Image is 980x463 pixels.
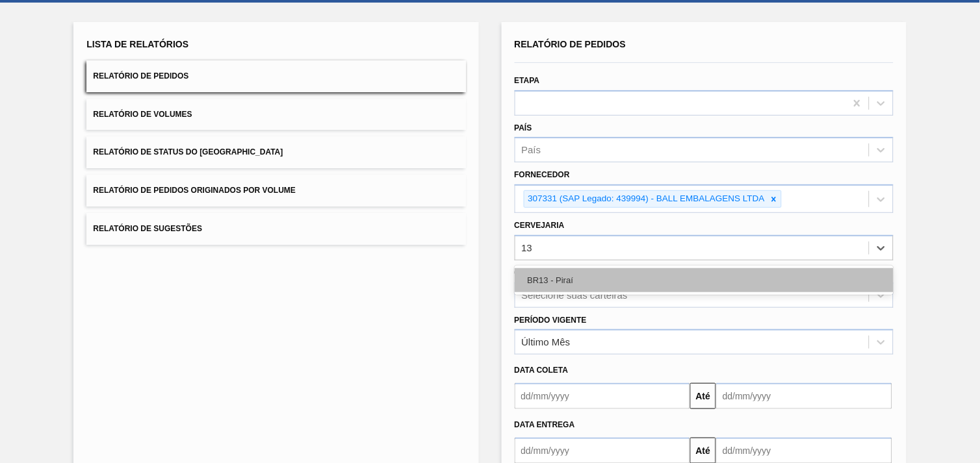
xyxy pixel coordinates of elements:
span: Relatório de Sugestões [93,224,202,233]
span: Relatório de Volumes [93,110,192,119]
span: Relatório de Pedidos [93,71,188,81]
span: Relatório de Pedidos Originados por Volume [93,186,296,195]
label: País [515,123,532,132]
span: Relatório de Status do [GEOGRAPHIC_DATA] [93,147,283,156]
input: dd/mm/yyyy [515,383,691,409]
div: País [522,145,541,156]
div: 307331 (SAP Legado: 439994) - BALL EMBALAGENS LTDA [524,191,767,207]
input: dd/mm/yyyy [716,383,892,409]
span: Relatório de Pedidos [515,39,626,49]
button: Relatório de Sugestões [86,213,465,245]
span: Data Entrega [515,420,575,429]
button: Relatório de Volumes [86,99,465,131]
div: BR13 - Piraí [515,268,894,292]
button: Relatório de Status do [GEOGRAPHIC_DATA] [86,136,465,168]
span: Lista de Relatórios [86,39,188,49]
div: Selecione suas carteiras [522,290,628,301]
label: Período Vigente [515,316,587,325]
label: Fornecedor [515,170,570,179]
label: Etapa [515,76,540,85]
button: Relatório de Pedidos [86,60,465,92]
span: Data coleta [515,366,569,375]
div: Último Mês [522,337,571,348]
label: Cervejaria [515,221,565,230]
button: Relatório de Pedidos Originados por Volume [86,175,465,206]
button: Até [690,383,716,409]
